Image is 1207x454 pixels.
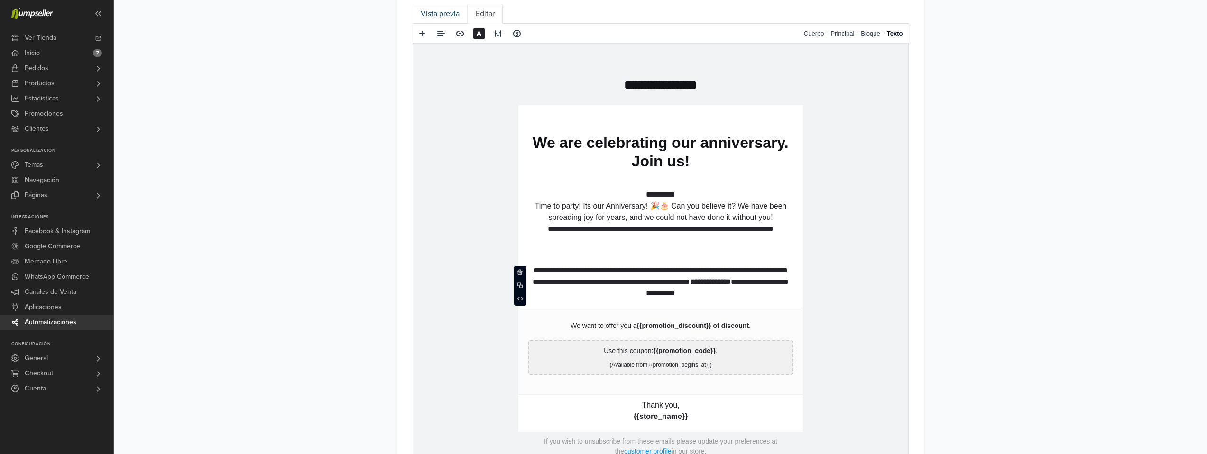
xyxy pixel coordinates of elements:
a: Vista previa [413,4,468,24]
a: customer profile [211,404,258,412]
span: Aplicaciones [25,300,62,315]
span: Facebook & Instagram [25,224,90,239]
strong: {{promotion_code}} [240,304,302,311]
span: Inicio [25,45,40,61]
span: Mercado Libre [25,254,67,269]
p: Configuración [11,341,113,347]
span: 7 [93,49,102,57]
span: General [25,351,48,366]
p: Integraciones [11,214,113,220]
p: We want to offer you a . [115,278,380,288]
span: Clientes [25,121,49,136]
p: Time to party! Its our Anniversary! 🎉🎂 Can you believe it? We have been spreading joy for years, ... [115,157,380,180]
strong: {{promotion_discount}} of discount [224,279,336,286]
p: Use this coupon: . [120,303,375,313]
a: Bloque [861,24,886,43]
a: Principal [830,24,861,43]
p: We are celebrating our anniversary. Join us! [115,91,380,127]
p: Thank you, [115,356,380,368]
span: Navegación [25,173,59,188]
span: Cuenta [25,381,46,396]
span: WhatsApp Commerce [25,269,89,284]
p: in our store. [258,404,294,412]
span: Google Commerce [25,239,80,254]
span: Productos [25,76,55,91]
span: Temas [25,157,43,173]
p: If you wish to unsubscribe from these emails please update your preferences at the [131,394,364,412]
span: Checkout [25,366,53,381]
strong: {{store_name}} [221,369,275,377]
p: (Available from {{promotion_begins_at}}) [120,318,375,326]
span: Automatizaciones [25,315,76,330]
a: Cuerpo [804,24,831,43]
span: Promociones [25,106,63,121]
img: jumpseller-logo-footer-grey.png [217,413,278,442]
span: Páginas [25,188,47,203]
a: Texto [887,24,903,43]
a: Editar [468,4,503,24]
span: Canales de Venta [25,284,76,300]
span: Estadísticas [25,91,59,106]
span: Pedidos [25,61,48,76]
p: Personalización [11,148,113,154]
span: Ver Tienda [25,30,56,45]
